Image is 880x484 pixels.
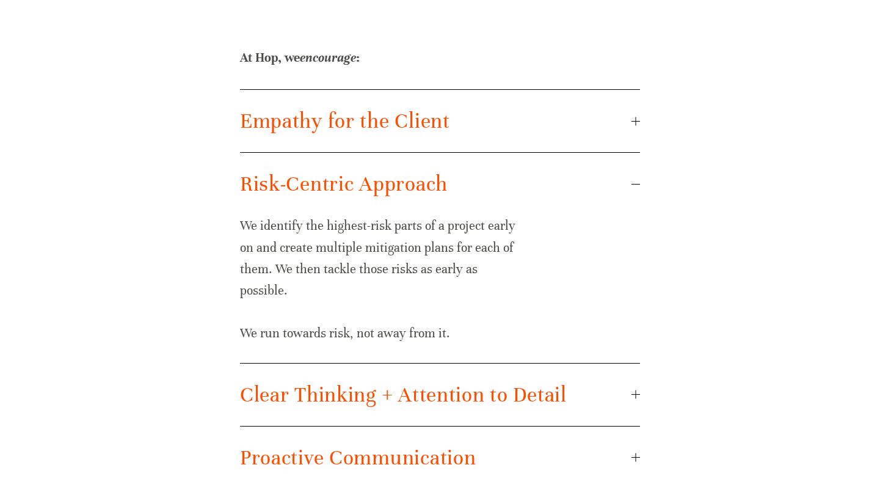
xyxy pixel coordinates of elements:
div: Risk-Centric Approach [240,215,640,362]
span: Empathy for the Client [240,108,631,134]
button: Risk-Centric Approach [240,153,640,215]
p: We run towards risk, not away from it. [240,323,520,344]
p: We identify the highest-risk parts of a project early on and create multiple mitigation plans for... [240,215,520,301]
strong: At Hop, we : [240,50,360,65]
span: Risk-Centric Approach [240,171,631,197]
span: Proactive Communication [240,445,631,471]
em: encourage [300,50,356,65]
button: Empathy for the Client [240,90,640,152]
button: Clear Thinking + Attention to Detail [240,364,640,426]
span: Clear Thinking + Attention to Detail [240,382,631,408]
